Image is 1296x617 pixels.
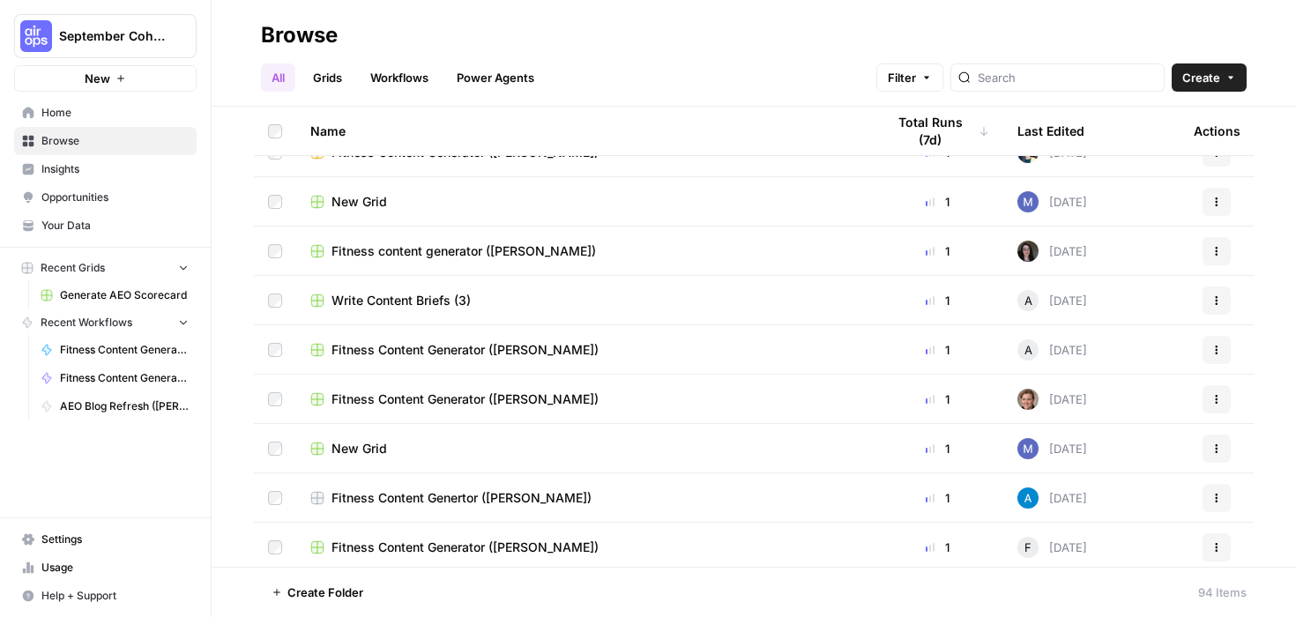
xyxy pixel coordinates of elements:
a: Settings [14,525,197,554]
span: Create Folder [287,584,363,601]
img: 894gttvz9wke5ep6j4bcvijddnxm [1017,389,1039,410]
span: Home [41,105,189,121]
span: Create [1182,69,1220,86]
span: New Grid [331,193,387,211]
div: [DATE] [1017,241,1087,262]
span: Generate AEO Scorecard [60,287,189,303]
button: Workspace: September Cohort [14,14,197,58]
button: New [14,65,197,92]
a: Fitness Content Generator (Micah) [33,364,197,392]
a: Fitness Content Generator ([PERSON_NAME]) [310,390,857,408]
span: Fitness Content Generator (Micah) [60,370,189,386]
span: Fitness content generator ([PERSON_NAME]) [331,242,596,260]
div: 94 Items [1198,584,1247,601]
a: Home [14,99,197,127]
span: Recent Grids [41,260,105,276]
div: [DATE] [1017,191,1087,212]
div: 1 [885,292,989,309]
a: Opportunities [14,183,197,212]
a: Usage [14,554,197,582]
a: Fitness Content Generator ([PERSON_NAME]) [310,341,857,359]
span: Recent Workflows [41,315,132,331]
a: Power Agents [446,63,545,92]
div: 1 [885,341,989,359]
a: Write Content Briefs (3) [310,292,857,309]
button: Recent Workflows [14,309,197,336]
span: Fitness Content Generator ([PERSON_NAME]) [331,539,599,556]
a: Fitness content generator ([PERSON_NAME]) [310,242,857,260]
div: 1 [885,440,989,457]
span: September Cohort [59,27,166,45]
span: A [1024,292,1032,309]
input: Search [978,69,1157,86]
button: Recent Grids [14,255,197,281]
button: Create [1172,63,1247,92]
div: Browse [261,21,338,49]
span: Fitness Content Generator ([PERSON_NAME]) [331,390,599,408]
div: 1 [885,242,989,260]
div: Last Edited [1017,107,1084,155]
a: Workflows [360,63,439,92]
span: F [1024,539,1032,556]
div: [DATE] [1017,339,1087,361]
div: [DATE] [1017,487,1087,509]
a: Your Data [14,212,197,240]
div: [DATE] [1017,389,1087,410]
div: 1 [885,539,989,556]
img: o3cqybgnmipr355j8nz4zpq1mc6x [1017,487,1039,509]
div: [DATE] [1017,537,1087,558]
button: Create Folder [261,578,374,606]
span: New [85,70,110,87]
img: 44xpgdoek4aob46isox8esy7kcz3 [1017,191,1039,212]
span: Fitness Content Generator ([PERSON_NAME] [60,342,189,358]
span: Write Content Briefs (3) [331,292,471,309]
div: 1 [885,489,989,507]
span: Usage [41,560,189,576]
span: Your Data [41,218,189,234]
a: New Grid [310,193,857,211]
a: Fitness Content Genertor ([PERSON_NAME]) [310,489,857,507]
img: 44xpgdoek4aob46isox8esy7kcz3 [1017,438,1039,459]
span: Opportunities [41,190,189,205]
span: Fitness Content Generator ([PERSON_NAME]) [331,341,599,359]
div: Actions [1194,107,1240,155]
a: Grids [302,63,353,92]
span: Browse [41,133,189,149]
div: Total Runs (7d) [885,107,989,155]
a: Fitness Content Generator ([PERSON_NAME]) [310,539,857,556]
span: AEO Blog Refresh ([PERSON_NAME]) [60,398,189,414]
a: New Grid [310,440,857,457]
div: 1 [885,193,989,211]
span: Help + Support [41,588,189,604]
a: All [261,63,295,92]
a: Insights [14,155,197,183]
div: Name [310,107,857,155]
button: Help + Support [14,582,197,610]
span: A [1024,341,1032,359]
div: [DATE] [1017,290,1087,311]
span: Fitness Content Genertor ([PERSON_NAME]) [331,489,592,507]
a: Fitness Content Generator ([PERSON_NAME] [33,336,197,364]
div: 1 [885,390,989,408]
button: Filter [876,63,943,92]
img: fvupjppv8b9nt3h87yhfikz8g0rq [1017,241,1039,262]
span: Filter [888,69,916,86]
div: [DATE] [1017,438,1087,459]
a: AEO Blog Refresh ([PERSON_NAME]) [33,392,197,420]
a: Browse [14,127,197,155]
span: Insights [41,161,189,177]
span: New Grid [331,440,387,457]
img: September Cohort Logo [20,20,52,52]
a: Generate AEO Scorecard [33,281,197,309]
span: Settings [41,532,189,547]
